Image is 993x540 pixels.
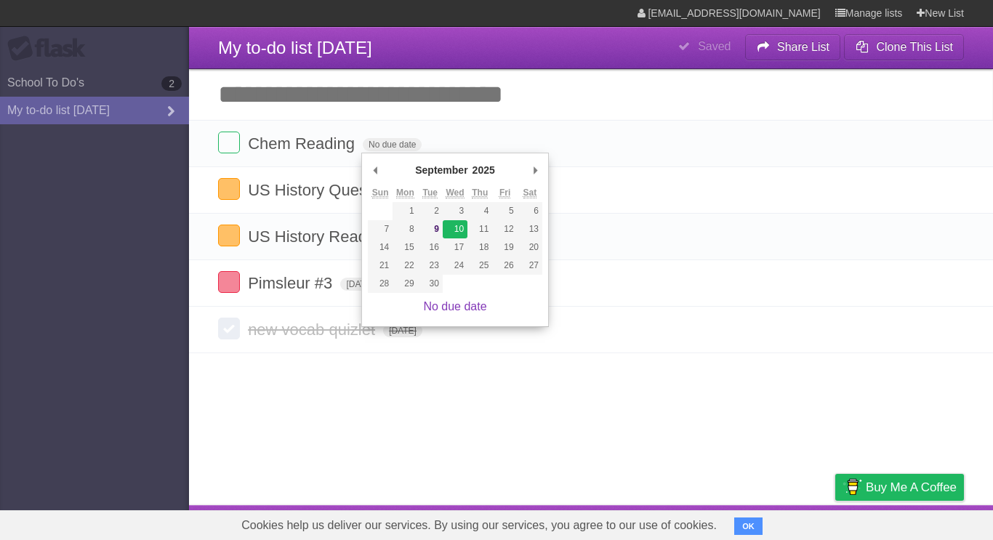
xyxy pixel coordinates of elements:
[734,517,763,535] button: OK
[418,202,443,220] button: 2
[218,132,240,153] label: Done
[418,220,443,238] button: 9
[413,159,470,181] div: September
[492,202,517,220] button: 5
[745,34,841,60] button: Share List
[218,318,240,339] label: Done
[368,275,393,293] button: 28
[368,220,393,238] button: 7
[340,278,379,291] span: [DATE]
[393,275,417,293] button: 29
[518,238,542,257] button: 20
[518,202,542,220] button: 6
[767,509,799,536] a: Terms
[443,220,467,238] button: 10
[248,321,379,339] span: new vocab quizlet
[422,188,437,198] abbr: Tuesday
[698,40,731,52] b: Saved
[518,220,542,238] button: 13
[161,76,182,91] b: 2
[383,324,422,337] span: [DATE]
[467,238,492,257] button: 18
[418,275,443,293] button: 30
[423,300,486,313] a: No due date
[467,202,492,220] button: 4
[866,475,957,500] span: Buy me a coffee
[528,159,542,181] button: Next Month
[372,188,389,198] abbr: Sunday
[492,257,517,275] button: 26
[368,238,393,257] button: 14
[843,475,862,499] img: Buy me a coffee
[393,220,417,238] button: 8
[872,509,964,536] a: Suggest a feature
[418,257,443,275] button: 23
[248,134,358,153] span: Chem Reading
[443,257,467,275] button: 24
[446,188,464,198] abbr: Wednesday
[876,41,953,53] b: Clone This List
[218,178,240,200] label: Done
[368,257,393,275] button: 21
[467,220,492,238] button: 11
[393,202,417,220] button: 1
[472,188,488,198] abbr: Thursday
[492,238,517,257] button: 19
[363,138,422,151] span: No due date
[7,36,95,62] div: Flask
[418,238,443,257] button: 16
[443,238,467,257] button: 17
[690,509,749,536] a: Developers
[835,474,964,501] a: Buy me a coffee
[248,274,336,292] span: Pimsleur #3
[248,227,392,246] span: US History Reading
[523,188,537,198] abbr: Saturday
[218,225,240,246] label: Done
[393,238,417,257] button: 15
[777,41,829,53] b: Share List
[218,271,240,293] label: Done
[499,188,510,198] abbr: Friday
[218,38,372,57] span: My to-do list [DATE]
[227,511,731,540] span: Cookies help us deliver our services. By using our services, you agree to our use of cookies.
[844,34,964,60] button: Clone This List
[492,220,517,238] button: 12
[470,159,497,181] div: 2025
[467,257,492,275] button: 25
[368,159,382,181] button: Previous Month
[396,188,414,198] abbr: Monday
[393,257,417,275] button: 22
[642,509,672,536] a: About
[816,509,854,536] a: Privacy
[443,202,467,220] button: 3
[518,257,542,275] button: 27
[248,181,396,199] span: US History Question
